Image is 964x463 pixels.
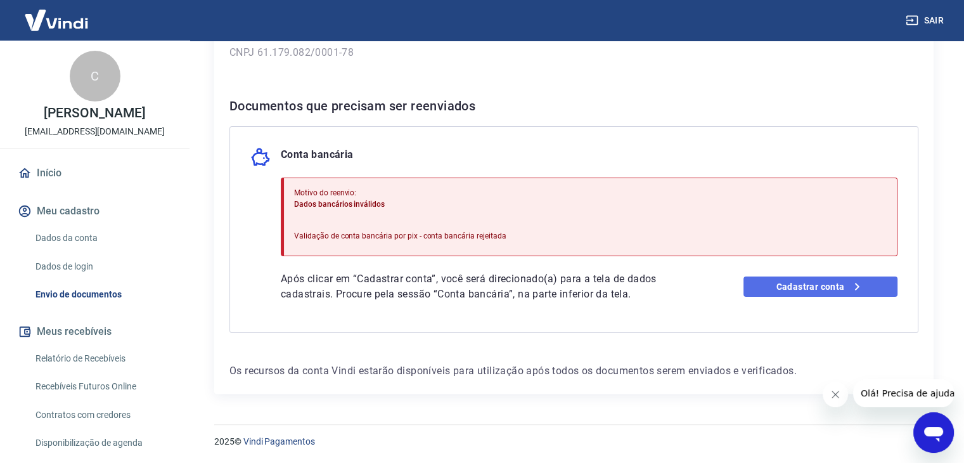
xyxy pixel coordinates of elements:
iframe: Botão para abrir a janela de mensagens [913,412,954,453]
p: [PERSON_NAME] [44,107,145,120]
iframe: Fechar mensagem [823,382,848,407]
a: Dados de login [30,254,174,280]
p: [EMAIL_ADDRESS][DOMAIN_NAME] [25,125,165,138]
p: 2025 © [214,435,934,448]
a: Contratos com credores [30,402,174,428]
p: CNPJ 61.179.082/0001-78 [229,45,918,60]
img: Vindi [15,1,98,39]
a: Dados da conta [30,225,174,251]
iframe: Mensagem da empresa [853,379,954,407]
button: Meus recebíveis [15,318,174,346]
span: Dados bancários inválidos [294,200,385,209]
span: Olá! Precisa de ajuda? [8,9,106,19]
a: Recebíveis Futuros Online [30,374,174,400]
h6: Documentos que precisam ser reenviados [229,96,918,116]
img: money_pork.0c50a358b6dafb15dddc3eea48f23780.svg [250,147,271,167]
button: Sair [903,9,949,32]
p: Validação de conta bancária por pix - conta bancária rejeitada [294,230,506,242]
a: Relatório de Recebíveis [30,346,174,372]
a: Envio de documentos [30,282,174,308]
p: Motivo do reenvio: [294,187,506,199]
div: C [70,51,120,101]
a: Início [15,159,174,187]
p: Conta bancária [281,147,354,167]
a: Cadastrar conta [743,277,897,297]
a: Disponibilização de agenda [30,430,174,456]
button: Meu cadastro [15,197,174,225]
p: Os recursos da conta Vindi estarão disponíveis para utilização após todos os documentos serem env... [229,363,918,379]
p: Após clicar em “Cadastrar conta”, você será direcionado(a) para a tela de dados cadastrais. Procu... [281,271,681,302]
a: Vindi Pagamentos [243,436,315,447]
